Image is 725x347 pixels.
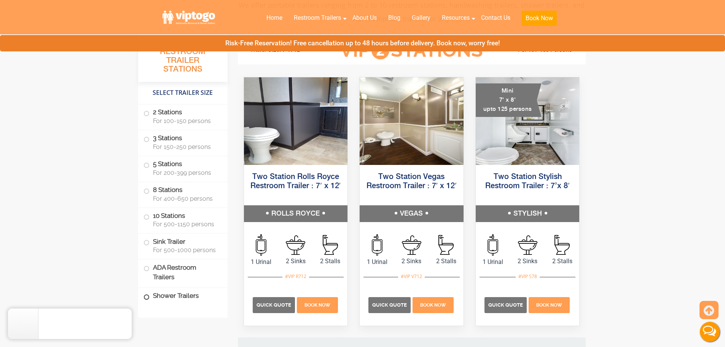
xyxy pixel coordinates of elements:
[372,302,407,308] span: Quick Quote
[488,234,498,256] img: an icon of urinal
[368,301,412,308] a: Quick Quote
[485,173,569,190] a: Two Station Stylish Restroom Trailer : 7’x 8′
[257,302,291,308] span: Quick Quote
[527,301,570,308] a: Book Now
[253,301,296,308] a: Quick Quote
[143,233,222,257] label: Sink Trailer
[288,10,347,26] a: Restroom Trailers
[143,156,222,180] label: 5 Stations
[313,257,347,266] span: 2 Stalls
[398,272,425,281] div: #VIP V712
[475,10,516,26] a: Contact Us
[296,301,339,308] a: Book Now
[366,173,457,190] a: Two Station Vegas Restroom Trailer : 7′ x 12′
[143,208,222,232] label: 10 Stations
[286,235,305,255] img: an icon of sink
[402,235,421,255] img: an icon of sink
[518,235,537,255] img: an icon of sink
[143,259,222,285] label: ADA Restroom Trailers
[516,272,540,281] div: #VIP S78
[278,257,313,266] span: 2 Sinks
[138,36,228,82] h3: All Portable Restroom Trailer Stations
[143,130,222,154] label: 3 Stations
[143,104,222,128] label: 2 Stations
[347,10,382,26] a: About Us
[323,235,338,255] img: an icon of stall
[516,10,562,30] a: Book Now
[476,257,510,267] span: 1 Urinal
[372,234,382,256] img: an icon of urinal
[250,173,341,190] a: Two Station Rolls Royce Restroom Trailer : 7′ x 12′
[143,288,222,304] label: Shower Trailers
[488,302,523,308] span: Quick Quote
[510,257,545,266] span: 2 Sinks
[406,10,436,26] a: Gallery
[360,77,464,165] img: Side view of two station restroom trailer with separate doors for males and females
[382,10,406,26] a: Blog
[153,221,218,228] span: For 500-1150 persons
[536,302,562,308] span: Book Now
[476,83,542,117] div: Mini 7' x 8' upto 125 persons
[360,205,464,222] h5: VEGAS
[394,257,429,266] span: 2 Sinks
[153,195,218,202] span: For 400-650 persons
[244,257,279,267] span: 1 Urinal
[476,205,580,222] h5: STYLISH
[695,317,725,347] button: Live Chat
[138,86,228,100] h4: Select Trailer Size
[153,169,218,176] span: For 200-399 persons
[304,302,330,308] span: Book Now
[545,257,580,266] span: 2 Stalls
[282,272,309,281] div: #VIP R712
[436,10,475,26] a: Resources
[244,77,348,165] img: Side view of two station restroom trailer with separate doors for males and females
[476,77,580,165] img: A mini restroom trailer with two separate stations and separate doors for males and females
[256,234,266,256] img: an icon of urinal
[522,11,557,26] button: Book Now
[429,257,464,266] span: 2 Stalls
[244,205,348,222] h5: ROLLS ROYCE
[328,40,495,61] h3: VIP Stations
[420,302,446,308] span: Book Now
[153,246,218,254] span: For 500-1000 persons
[143,182,222,206] label: 8 Stations
[153,143,218,150] span: For 150-250 persons
[484,301,528,308] a: Quick Quote
[360,257,394,267] span: 1 Urinal
[438,235,454,255] img: an icon of stall
[153,117,218,125] span: For 100-150 persons
[412,301,455,308] a: Book Now
[555,235,570,255] img: an icon of stall
[261,10,288,26] a: Home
